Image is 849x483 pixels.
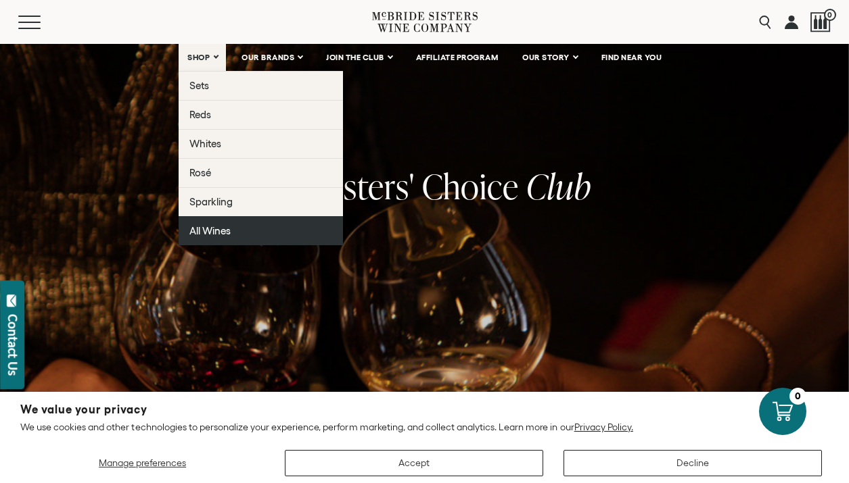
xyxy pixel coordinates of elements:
[242,53,294,62] span: OUR BRANDS
[187,53,210,62] span: SHOP
[179,71,343,100] a: Sets
[179,44,226,71] a: SHOP
[18,16,67,29] button: Mobile Menu Trigger
[824,9,836,21] span: 0
[20,450,265,476] button: Manage preferences
[601,53,662,62] span: FIND NEAR YOU
[20,421,829,433] p: We use cookies and other technologies to personalize your experience, perform marketing, and coll...
[526,163,591,209] span: Club
[593,44,671,71] a: FIND NEAR YOU
[179,216,343,245] a: All Wines
[189,80,209,91] span: Sets
[285,450,543,476] button: Accept
[6,314,20,376] div: Contact Us
[416,53,499,62] span: AFFILIATE PROGRAM
[179,158,343,187] a: Rosé
[189,196,233,207] span: Sparkling
[317,44,400,71] a: JOIN THE CLUB
[189,138,221,149] span: Whites
[789,388,806,405] div: 0
[179,100,343,129] a: Reds
[20,404,829,415] h2: We value your privacy
[407,44,507,71] a: AFFILIATE PROGRAM
[99,457,186,468] span: Manage preferences
[319,163,415,209] span: Sisters'
[422,163,519,209] span: Choice
[574,422,633,432] a: Privacy Policy.
[189,109,211,120] span: Reds
[189,167,211,178] span: Rosé
[233,44,311,71] a: OUR BRANDS
[513,44,586,71] a: OUR STORY
[564,450,822,476] button: Decline
[326,53,384,62] span: JOIN THE CLUB
[179,129,343,158] a: Whites
[189,225,231,236] span: All Wines
[522,53,570,62] span: OUR STORY
[179,187,343,216] a: Sparkling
